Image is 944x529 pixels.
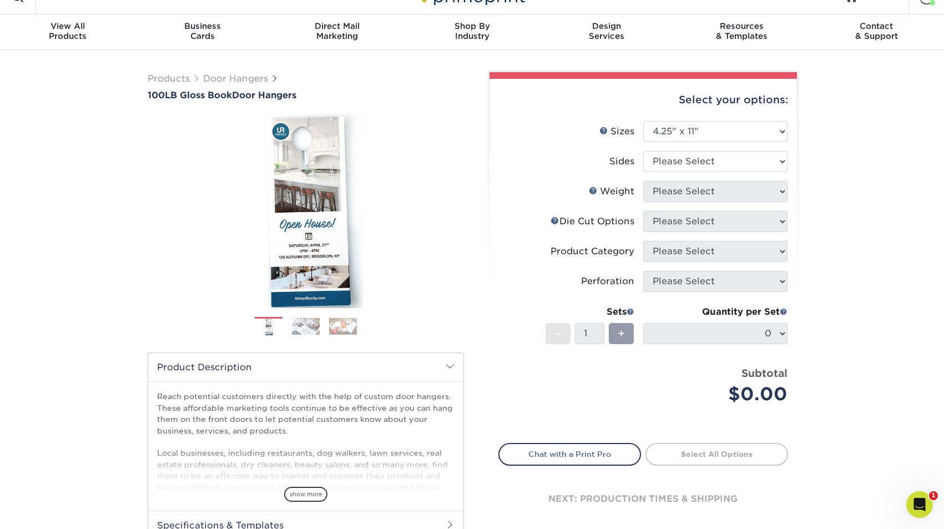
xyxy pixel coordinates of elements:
span: Design [539,21,674,31]
span: Resources [674,21,809,31]
span: Contact [809,21,944,31]
img: Door Hangers 02 [292,318,320,335]
span: Direct Mail [270,21,405,31]
div: Sides [609,155,634,168]
a: Direct MailMarketing [270,14,405,50]
img: 100LB Gloss Book 01 [148,102,464,320]
div: Cards [135,21,270,41]
div: Marketing [270,21,405,41]
div: Sizes [599,125,634,138]
span: 100LB Gloss Book [148,90,232,100]
a: 100LB Gloss BookDoor Hangers [148,90,464,100]
div: Products [1,21,135,41]
span: + [618,325,625,342]
strong: Subtotal [741,367,787,379]
div: & Templates [674,21,809,41]
span: Business [135,21,270,31]
h2: Product Description [148,353,463,381]
a: Contact& Support [809,14,944,50]
div: Industry [405,21,539,41]
a: DesignServices [539,14,674,50]
h1: Door Hangers [148,90,464,100]
a: BusinessCards [135,14,270,50]
div: Perforation [581,275,634,288]
img: Door Hangers 01 [255,318,282,337]
iframe: Intercom live chat [906,491,933,518]
div: Select your options: [498,79,788,121]
a: Products [148,73,190,84]
div: Quantity per Set [643,305,787,319]
div: Sets [546,305,634,319]
div: Product Category [551,245,634,258]
a: Door Hangers [203,73,268,84]
div: Weight [589,185,634,198]
div: $0.00 [652,381,787,407]
div: Services [539,21,674,41]
a: Resources& Templates [674,14,809,50]
span: show more [284,487,327,502]
a: Shop ByIndustry [405,14,539,50]
span: View All [1,21,135,31]
span: - [556,325,561,342]
div: & Support [809,21,944,41]
div: Die Cut Options [551,215,634,228]
span: 1 [929,491,938,500]
span: Shop By [405,21,539,31]
a: Select All Options [645,443,788,465]
img: Door Hangers 03 [329,318,357,335]
a: View AllProducts [1,14,135,50]
a: Chat with a Print Pro [498,443,641,465]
